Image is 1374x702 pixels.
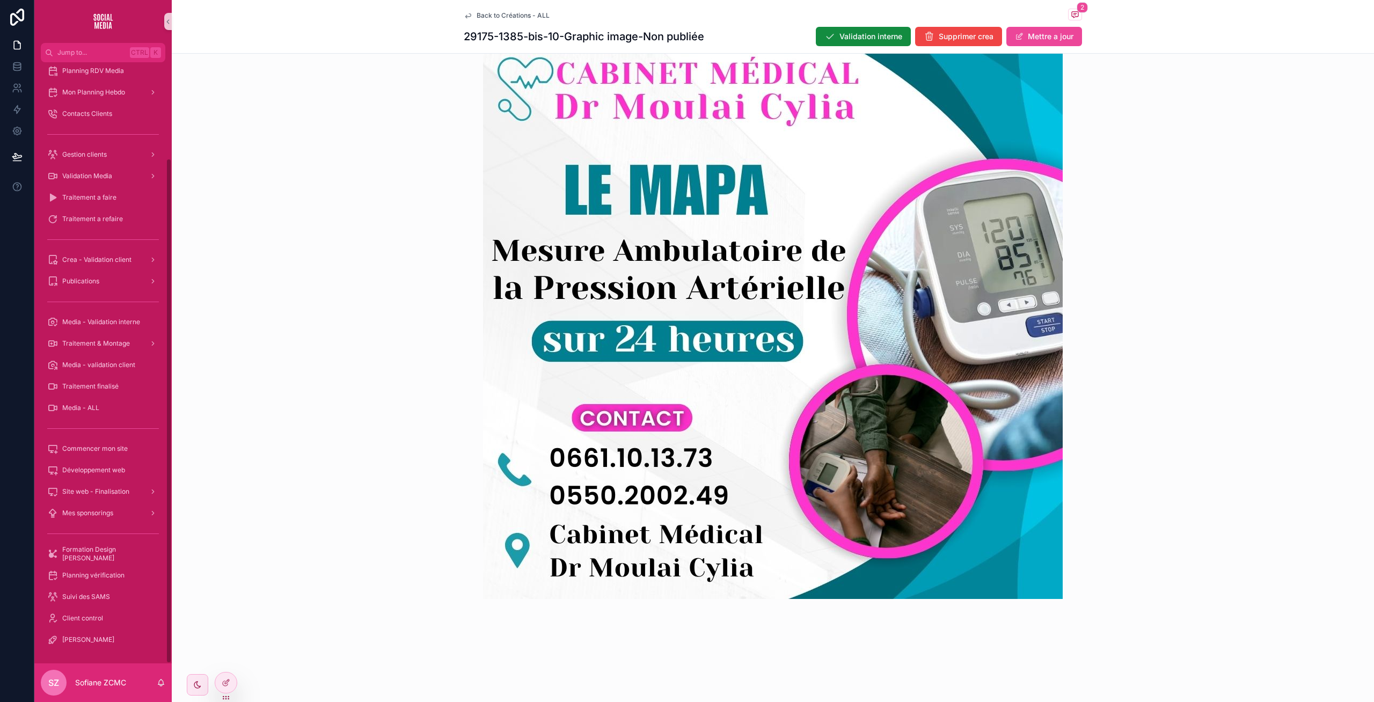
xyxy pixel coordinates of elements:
[62,109,112,118] span: Contacts Clients
[41,166,165,186] a: Validation Media
[62,67,124,75] span: Planning RDV Media
[41,312,165,332] a: Media - Validation interne
[1006,27,1082,46] button: Mettre a jour
[41,544,165,564] a: Formation Design [PERSON_NAME]
[816,27,911,46] button: Validation interne
[62,614,103,623] span: Client control
[41,460,165,480] a: Développement web
[62,215,123,223] span: Traitement a refaire
[62,318,140,326] span: Media - Validation interne
[62,509,113,517] span: Mes sponsorings
[62,382,119,391] span: Traitement finalisé
[1077,2,1088,13] span: 2
[839,31,902,42] span: Validation interne
[41,104,165,123] a: Contacts Clients
[477,11,550,20] span: Back to Créations - ALL
[41,566,165,585] a: Planning vérification
[41,439,165,458] a: Commencer mon site
[1068,9,1082,22] button: 2
[41,587,165,606] a: Suivi des SAMS
[464,11,550,20] a: Back to Créations - ALL
[130,47,149,58] span: Ctrl
[41,43,165,62] button: Jump to...CtrlK
[41,609,165,628] a: Client control
[34,62,172,663] div: scrollable content
[41,398,165,418] a: Media - ALL
[62,277,99,286] span: Publications
[62,255,131,264] span: Crea - Validation client
[41,503,165,523] a: Mes sponsorings
[41,630,165,649] a: [PERSON_NAME]
[62,487,129,496] span: Site web - Finalisation
[62,404,99,412] span: Media - ALL
[939,31,993,42] span: Supprimer crea
[41,272,165,291] a: Publications
[86,13,120,30] img: App logo
[62,172,112,180] span: Validation Media
[41,209,165,229] a: Traitement a refaire
[48,676,59,689] span: SZ
[62,444,128,453] span: Commencer mon site
[62,339,130,348] span: Traitement & Montage
[151,48,160,57] span: K
[41,145,165,164] a: Gestion clients
[62,635,114,644] span: [PERSON_NAME]
[57,48,126,57] span: Jump to...
[41,377,165,396] a: Traitement finalisé
[75,677,126,688] p: Sofiane ZCMC
[62,593,110,601] span: Suivi des SAMS
[41,61,165,81] a: Planning RDV Media
[62,193,116,202] span: Traitement a faire
[41,250,165,269] a: Crea - Validation client
[62,361,135,369] span: Media - validation client
[62,88,125,97] span: Mon Planning Hebdo
[41,188,165,207] a: Traitement a faire
[62,466,125,474] span: Développement web
[41,334,165,353] a: Traitement & Montage
[41,83,165,102] a: Mon Planning Hebdo
[62,545,155,562] span: Formation Design [PERSON_NAME]
[62,571,125,580] span: Planning vérification
[483,19,1063,599] img: attm3hPDP67QfnIxd15451-Cabinet-M%C3%A9dical-Dr-Moulai-Cylia-(26).jpg
[464,29,704,44] h1: 29175-1385-bis-10-Graphic image-Non publiée
[41,355,165,375] a: Media - validation client
[41,482,165,501] a: Site web - Finalisation
[62,150,107,159] span: Gestion clients
[915,27,1002,46] button: Supprimer crea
